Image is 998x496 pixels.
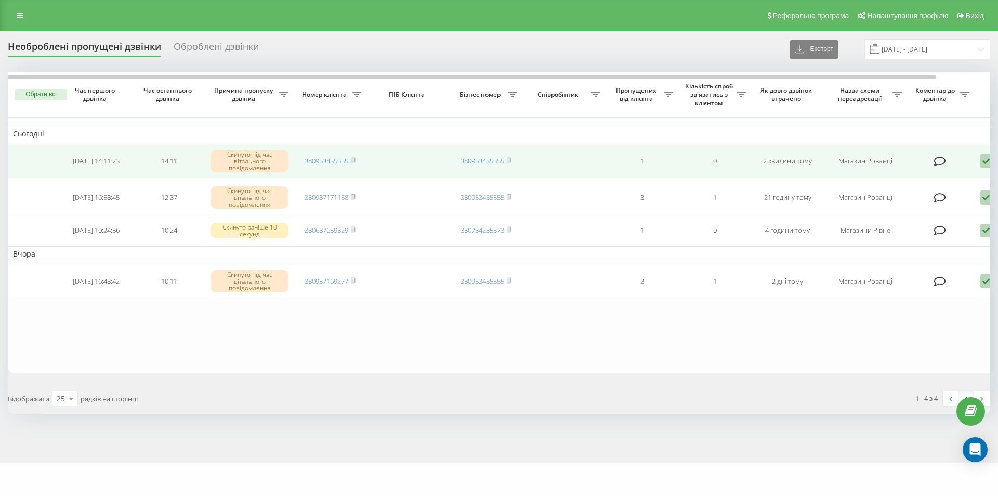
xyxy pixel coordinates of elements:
td: Магазин Рованці [824,144,907,179]
td: 2 [606,264,678,299]
td: Магазини Рівне [824,217,907,245]
span: Як довго дзвінок втрачено [759,86,816,103]
td: 21 годину тому [751,181,824,215]
a: 380953435555 [461,193,504,202]
a: 380957169277 [305,276,348,286]
span: Вихід [966,11,984,20]
td: [DATE] 16:58:45 [60,181,133,215]
td: 10:24 [133,217,205,245]
span: Назва схеми переадресації [829,86,892,103]
td: [DATE] 10:24:56 [60,217,133,245]
td: 4 години тому [751,217,824,245]
a: 380953435555 [461,276,504,286]
a: 380734235373 [461,225,504,235]
span: Номер клієнта [299,91,352,99]
td: 2 дні тому [751,264,824,299]
td: Магазин Рованці [824,264,907,299]
span: Реферальна програма [773,11,849,20]
td: 12:37 [133,181,205,215]
span: Кількість спроб зв'язатись з клієнтом [684,82,737,107]
td: 14:11 [133,144,205,179]
td: 3 [606,181,678,215]
td: 0 [678,144,751,179]
td: 1 [678,264,751,299]
span: Пропущених від клієнта [611,86,664,103]
td: 1 [606,217,678,245]
span: ПІБ Клієнта [375,91,441,99]
div: 25 [57,393,65,404]
td: 10:11 [133,264,205,299]
td: [DATE] 16:48:42 [60,264,133,299]
span: Відображати [8,394,49,403]
td: 2 хвилини тому [751,144,824,179]
a: 380987171158 [305,193,348,202]
div: Необроблені пропущені дзвінки [8,41,161,57]
div: Скинуто під час вітального повідомлення [211,270,288,293]
td: Магазин Рованці [824,181,907,215]
span: рядків на сторінці [81,394,138,403]
div: 1 - 4 з 4 [915,393,938,403]
span: Співробітник [528,91,591,99]
button: Обрати всі [15,89,67,100]
span: Коментар до дзвінка [912,86,960,103]
a: 380953435555 [305,156,348,166]
span: Час останнього дзвінка [141,86,197,103]
td: 1 [678,181,751,215]
div: Оброблені дзвінки [174,41,259,57]
td: 1 [606,144,678,179]
td: [DATE] 14:11:23 [60,144,133,179]
a: 380687659329 [305,225,348,235]
span: Налаштування профілю [867,11,948,20]
div: Скинуто під час вітального повідомлення [211,150,288,173]
td: 0 [678,217,751,245]
a: 1 [958,391,974,406]
span: Причина пропуску дзвінка [211,86,279,103]
a: 380953435555 [461,156,504,166]
div: Скинуто під час вітального повідомлення [211,186,288,209]
div: Open Intercom Messenger [963,437,988,462]
span: Бізнес номер [455,91,508,99]
div: Скинуто раніше 10 секунд [211,223,288,238]
button: Експорт [790,40,838,59]
span: Час першого дзвінка [68,86,124,103]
